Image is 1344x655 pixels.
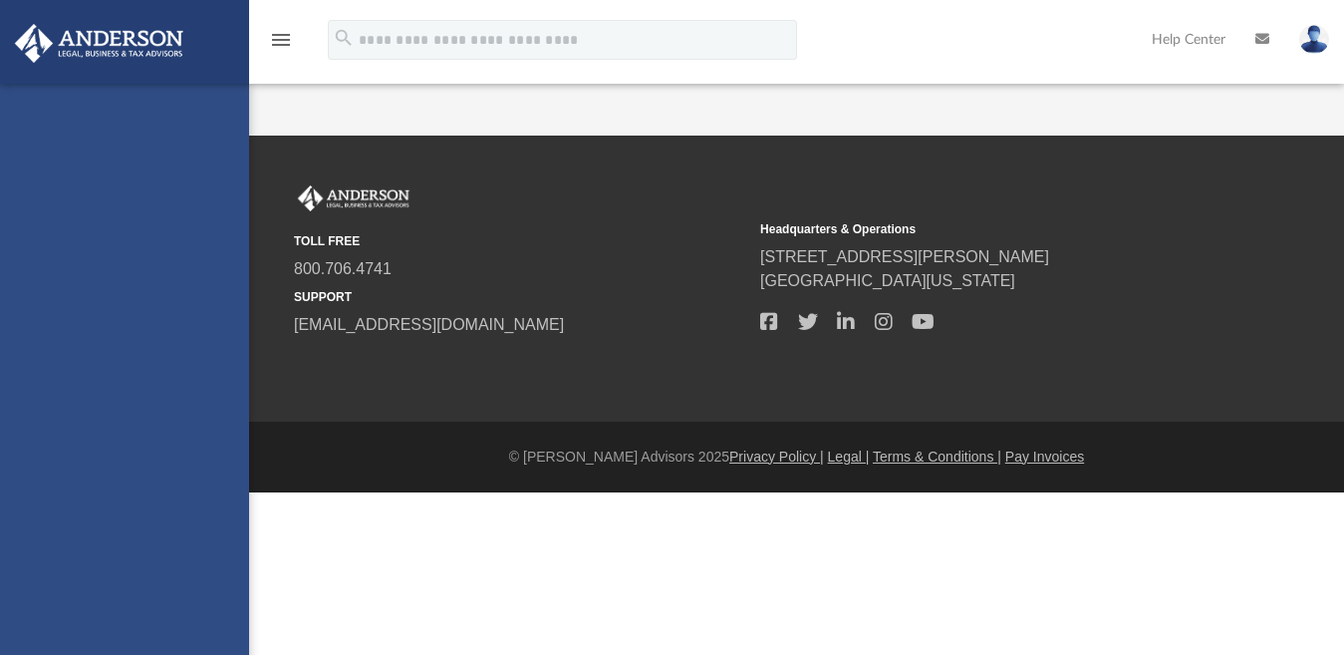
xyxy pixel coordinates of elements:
a: menu [269,38,293,52]
a: Privacy Policy | [729,449,824,465]
a: 800.706.4741 [294,260,392,277]
a: Pay Invoices [1005,449,1084,465]
a: Terms & Conditions | [873,449,1001,465]
i: search [333,27,355,49]
img: Anderson Advisors Platinum Portal [294,185,413,211]
small: Headquarters & Operations [760,220,1212,238]
a: [EMAIL_ADDRESS][DOMAIN_NAME] [294,316,564,333]
a: [STREET_ADDRESS][PERSON_NAME] [760,248,1049,265]
a: Legal | [828,449,870,465]
a: [GEOGRAPHIC_DATA][US_STATE] [760,272,1015,289]
i: menu [269,28,293,52]
small: SUPPORT [294,288,746,306]
small: TOLL FREE [294,232,746,250]
div: © [PERSON_NAME] Advisors 2025 [249,447,1344,468]
img: User Pic [1299,25,1329,54]
img: Anderson Advisors Platinum Portal [9,24,189,63]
